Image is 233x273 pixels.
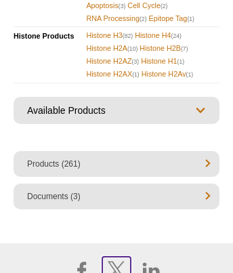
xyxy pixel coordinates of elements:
th: Histone Products [14,27,86,83]
span: (1) [132,71,140,78]
span: (24) [171,33,182,39]
span: (1) [186,71,194,78]
span: RNA Processing [86,12,146,25]
span: (1) [187,16,194,22]
span: Histone H2B [140,42,188,55]
span: (3) [119,3,126,9]
span: (2) [161,3,168,9]
span: (10) [127,45,137,52]
span: Histone H2AX [86,68,139,81]
span: (1) [177,58,185,65]
span: Histone H4 [135,29,182,42]
span: Histone H3 [86,29,133,42]
a: Documents (3) [27,190,81,203]
span: (2) [140,16,147,22]
span: Epitope Tag [149,12,194,25]
span: (82) [123,33,133,39]
a: Products (261) [27,158,81,170]
span: Histone H2A [86,42,137,55]
span: Histone H2AZ [86,55,139,68]
span: (7) [181,45,188,52]
span: Histone H1 [141,55,184,68]
span: (3) [132,58,140,65]
span: Histone H2Av [142,68,193,81]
